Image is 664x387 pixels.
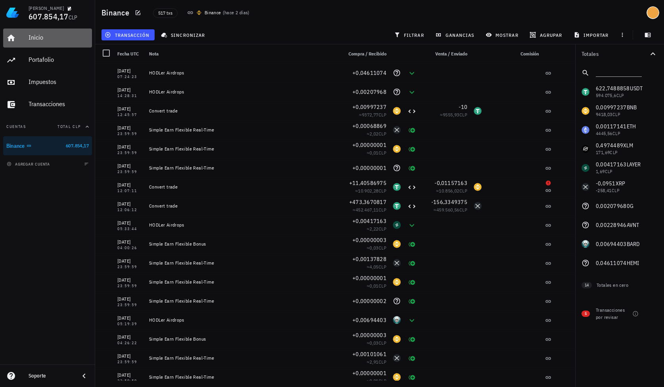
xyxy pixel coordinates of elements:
div: 12:45:57 [117,113,143,117]
span: -156,3349375 [431,198,467,206]
div: 23:59:59 [117,265,143,269]
span: 607.854,17 [29,11,69,22]
div: [DATE] [117,352,143,360]
div: Venta / Enviado [420,44,471,63]
span: ≈ [367,359,387,365]
div: Convert trade [149,184,336,190]
div: Transacciones por revisar [596,307,629,321]
div: Comisión [485,44,542,63]
span: Venta / Enviado [435,51,467,57]
span: ≈ [367,340,387,346]
div: [DATE] [117,143,143,151]
div: Simple Earn Flexible Real-Time [149,146,336,152]
div: BNB-icon [393,145,401,153]
button: agrupar [526,29,567,40]
span: -0,01157163 [434,179,467,187]
span: +0,04611074 [352,69,387,76]
span: mostrar [487,32,519,38]
div: Inicio [29,34,89,41]
span: +0,00207968 [352,88,387,95]
button: mostrar [482,29,523,40]
div: BNB-icon [393,107,401,115]
div: [DATE] [117,181,143,189]
div: avatar [647,6,659,19]
span: CLP [379,188,387,194]
span: 2,22 [369,226,379,232]
span: CLP [379,340,387,346]
span: +0,00000003 [352,332,387,339]
div: HODLer Airdrops [149,222,336,228]
div: [DATE] [117,162,143,170]
div: Simple Earn Flexible Real-Time [149,127,336,133]
span: ( ) [223,9,250,17]
div: Simple Earn Flexible Real-Time [149,298,336,304]
div: 12:07:11 [117,189,143,193]
div: Totales en cero [597,282,642,289]
div: 07:24:23 [117,75,143,79]
span: transacción [106,32,149,38]
span: ≈ [367,264,387,270]
div: [DATE] [117,314,143,322]
span: +11,40586975 [349,179,387,187]
span: +0,00000003 [352,236,387,244]
span: CLP [459,207,467,213]
div: 23:59:59 [117,132,143,136]
div: USDT-icon [393,183,401,191]
button: importar [570,29,614,40]
div: XRP-icon [393,126,401,134]
span: sincronizar [163,32,205,38]
a: Transacciones [3,95,92,114]
span: 459.560,56 [436,207,459,213]
div: [DATE] [117,219,143,227]
span: CLP [379,359,387,365]
span: 2,91 [369,359,379,365]
button: filtrar [391,29,429,40]
button: agregar cuenta [5,160,54,168]
span: 10.856,02 [439,188,459,194]
button: transacción [101,29,155,40]
span: Nota [149,51,159,57]
a: Inicio [3,29,92,48]
div: LAYER-icon [393,221,401,229]
span: +473,3670817 [349,198,387,206]
span: ganancias [437,32,474,38]
span: importar [575,32,609,38]
span: CLP [459,112,467,118]
span: CLP [379,207,387,213]
div: Simple Earn Flexible Bonus [149,336,336,342]
a: Portafolio [3,51,92,70]
span: 10.902,28 [358,188,379,194]
span: CLP [379,378,387,384]
h1: Binance [101,6,132,19]
img: 270.png [197,10,201,15]
div: BNB-icon [393,373,401,381]
div: BARD-icon [393,316,401,324]
span: +0,00000001 [352,370,387,377]
div: Impuestos [29,78,89,86]
span: CLP [379,112,387,118]
div: 04:26:22 [117,341,143,345]
div: 23:59:59 [117,360,143,364]
div: 05:19:39 [117,322,143,326]
div: XRP-icon [474,202,482,210]
div: 05:33:44 [117,227,143,231]
div: Transacciones [29,100,89,108]
span: Fecha UTC [117,51,139,57]
div: Simple Earn Flexible Real-Time [149,279,336,285]
div: [PERSON_NAME] [29,5,64,11]
div: Binance [205,9,221,17]
span: ≈ [359,112,387,118]
span: +0,00000001 [352,275,387,282]
span: +0,00000001 [352,164,387,172]
span: 0,01 [369,150,379,156]
span: ≈ [367,226,387,232]
div: Soporte [29,373,73,379]
span: 9372,77 [362,112,379,118]
div: Nota [146,44,339,63]
span: hace 2 días [224,10,248,15]
span: CLP [379,264,387,270]
span: 607.854,17 [66,143,89,149]
span: 5 [585,311,587,317]
span: CLP [379,131,387,137]
span: ≈ [367,283,387,289]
